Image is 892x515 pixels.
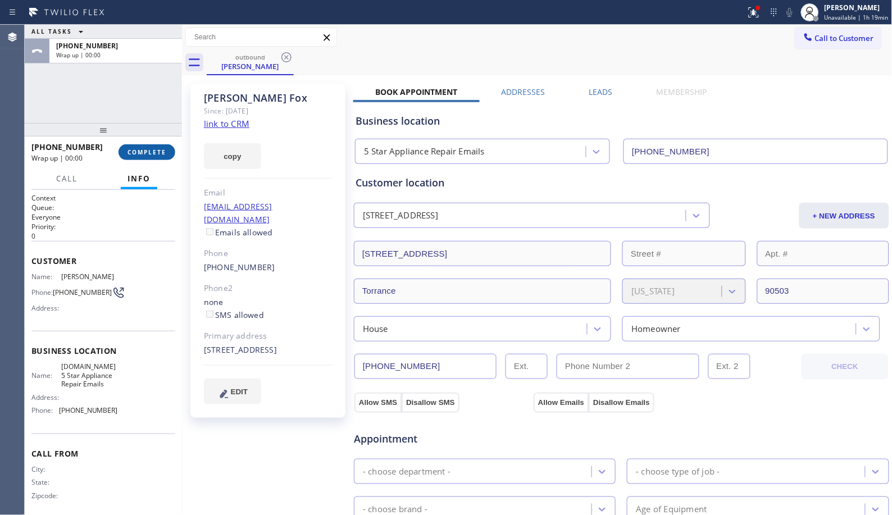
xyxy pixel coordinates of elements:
[204,143,261,169] button: copy
[204,201,272,225] a: [EMAIL_ADDRESS][DOMAIN_NAME]
[354,279,611,304] input: City
[622,241,745,266] input: Street #
[121,168,157,190] button: Info
[231,388,248,396] span: EDIT
[204,282,333,295] div: Phone2
[56,174,78,184] span: Call
[204,227,273,238] label: Emails allowed
[204,104,333,117] div: Since: [DATE]
[31,153,83,163] span: Wrap up | 00:00
[375,86,458,97] label: Book Appointment
[502,86,545,97] label: Addresses
[31,448,175,459] span: Call From
[364,145,485,158] div: 5 Star Appliance Repair Emails
[31,478,61,486] span: State:
[31,288,53,297] span: Phone:
[56,51,101,59] span: Wrap up | 00:00
[402,393,459,413] button: Disallow SMS
[31,212,175,222] p: Everyone
[795,28,881,49] button: Call to Customer
[825,3,889,12] div: [PERSON_NAME]
[208,50,293,74] div: Megan Fox
[31,406,59,414] span: Phone:
[31,203,175,212] h2: Queue:
[354,241,611,266] input: Address
[815,33,874,43] span: Call to Customer
[657,86,707,97] label: Membership
[557,354,699,379] input: Phone Number 2
[782,4,798,20] button: Mute
[206,228,213,235] input: Emails allowed
[363,209,438,222] div: [STREET_ADDRESS]
[757,241,889,266] input: Apt. #
[589,393,654,413] button: Disallow Emails
[31,345,175,356] span: Business location
[204,92,333,104] div: [PERSON_NAME] Fox
[204,247,333,260] div: Phone
[31,28,72,35] span: ALL TASKS
[49,168,84,190] button: Call
[624,139,888,164] input: Phone Number
[119,144,175,160] button: COMPLETE
[356,113,888,129] div: Business location
[204,186,333,199] div: Email
[204,379,261,404] button: EDIT
[354,354,497,379] input: Phone Number
[31,491,61,500] span: Zipcode:
[757,279,889,304] input: ZIP
[204,309,264,320] label: SMS allowed
[363,465,450,478] div: - choose department -
[61,272,117,281] span: [PERSON_NAME]
[356,175,888,190] div: Customer location
[534,393,589,413] button: Allow Emails
[61,362,117,388] span: [DOMAIN_NAME] 5 Star Appliance Repair Emails
[208,53,293,61] div: outbound
[128,148,166,156] span: COMPLETE
[56,41,118,51] span: [PHONE_NUMBER]
[708,354,750,379] input: Ext. 2
[204,330,333,343] div: Primary address
[59,406,118,414] span: [PHONE_NUMBER]
[31,304,61,312] span: Address:
[825,13,889,21] span: Unavailable | 1h 19min
[204,262,275,272] a: [PHONE_NUMBER]
[354,431,531,446] span: Appointment
[31,222,175,231] h2: Priority:
[204,344,333,357] div: [STREET_ADDRESS]
[204,296,333,322] div: none
[31,272,61,281] span: Name:
[506,354,548,379] input: Ext.
[204,118,249,129] a: link to CRM
[53,288,112,297] span: [PHONE_NUMBER]
[636,465,720,478] div: - choose type of job -
[631,322,681,335] div: Homeowner
[31,256,175,266] span: Customer
[186,28,336,46] input: Search
[31,142,103,152] span: [PHONE_NUMBER]
[208,61,293,71] div: [PERSON_NAME]
[31,231,175,241] p: 0
[589,86,613,97] label: Leads
[206,311,213,318] input: SMS allowed
[354,393,402,413] button: Allow SMS
[31,465,61,473] span: City:
[128,174,151,184] span: Info
[802,354,889,380] button: CHECK
[363,322,388,335] div: House
[31,193,175,203] h1: Context
[25,25,94,38] button: ALL TASKS
[799,203,889,229] button: + NEW ADDRESS
[31,371,61,380] span: Name:
[31,393,61,402] span: Address:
